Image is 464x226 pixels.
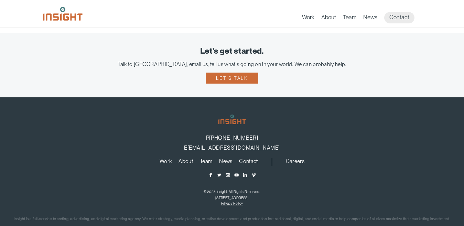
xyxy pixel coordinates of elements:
[218,115,246,124] img: Insight Marketing Design
[43,7,83,21] img: Insight Marketing Design
[239,159,258,166] a: Contact
[10,61,454,67] div: Talk to [GEOGRAPHIC_DATA], email us, tell us what's going on in your world. We can probably help.
[242,172,248,177] a: LinkedIn
[286,159,304,166] a: Careers
[321,14,336,23] a: About
[225,172,230,177] a: Instagram
[10,189,454,201] p: ©2025 Insight. All Rights Reserved. [STREET_ADDRESS]
[10,144,454,151] p: E
[10,47,454,56] div: Let's get started.
[187,144,280,151] a: [EMAIL_ADDRESS][DOMAIN_NAME]
[200,159,212,166] a: Team
[179,159,193,166] a: About
[208,172,213,177] a: Facebook
[282,158,308,166] nav: secondary navigation menu
[302,14,314,23] a: Work
[234,172,239,177] a: YouTube
[10,134,454,141] p: P
[217,172,222,177] a: Twitter
[302,12,421,23] nav: primary navigation menu
[206,73,258,84] a: Let's talk
[363,14,377,23] a: News
[209,134,258,141] a: [PHONE_NUMBER]
[384,12,414,23] a: Contact
[156,158,272,166] nav: primary navigation menu
[10,216,454,223] p: Insight is a full-service branding, advertising, and digital marketing agency. We offer strategy,...
[343,14,356,23] a: Team
[221,201,243,205] a: Privacy Policy
[160,159,172,166] a: Work
[219,201,245,205] nav: copyright navigation menu
[251,172,256,177] a: Vimeo
[219,159,232,166] a: News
